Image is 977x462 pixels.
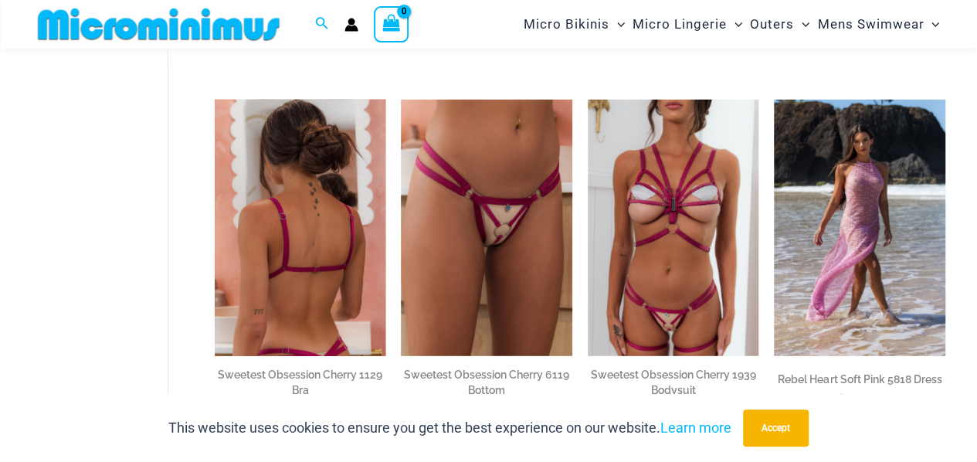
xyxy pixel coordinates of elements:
span: Mens Swimwear [817,5,924,44]
a: Search icon link [315,15,329,34]
a: Sweetest Obsession Cherry 1939 Bodysuit [588,367,759,403]
a: Sweetest Obsession Cherry 1129 Bra [215,367,386,403]
a: OutersMenu ToggleMenu Toggle [746,5,813,44]
img: Sweetest Obsession Cherry 1129 Bra 6119 Bottom 1939 Bodysuit 09 [588,100,759,356]
img: Rebel Heart Soft Pink 5818 Dress 01 [774,100,945,356]
a: Rebel Heart Soft Pink 5818 Dress 01Rebel Heart Soft Pink 5818 Dress 04Rebel Heart Soft Pink 5818 ... [774,100,945,356]
a: Account icon link [344,18,358,32]
span: Micro Bikinis [524,5,609,44]
h2: Sweetest Obsession Cherry 6119 Bottom [401,367,572,398]
a: Mens SwimwearMenu ToggleMenu Toggle [813,5,943,44]
a: Sweetest Obsession Cherry 1129 Bra 01Sweetest Obsession Cherry 1129 Bra 6119 Bottom 1939 05Sweete... [215,100,386,356]
span: Menu Toggle [727,5,742,44]
iframe: TrustedSite Certified [39,52,178,361]
span: Outers [750,5,794,44]
a: Micro LingerieMenu ToggleMenu Toggle [629,5,746,44]
nav: Site Navigation [517,2,946,46]
span: Micro Lingerie [633,5,727,44]
span: Menu Toggle [924,5,939,44]
a: Sweetest Obsession Cherry 6119 Bottom [401,367,572,403]
img: Sweetest Obsession Cherry 1129 Bra 6119 Bottom 1939 05 [215,100,386,356]
h2: Sweetest Obsession Cherry 1939 Bodysuit [588,367,759,398]
button: Accept [743,409,809,447]
img: Sweetest Obsession Cherry 6119 Bottom 1939 01 [401,100,572,356]
span: Menu Toggle [794,5,809,44]
img: MM SHOP LOGO FLAT [32,7,286,42]
h2: Sweetest Obsession Cherry 1129 Bra [215,367,386,398]
span: Menu Toggle [609,5,625,44]
a: View Shopping Cart, empty [374,6,409,42]
a: Micro BikinisMenu ToggleMenu Toggle [520,5,629,44]
a: Sweetest Obsession Cherry 1129 Bra 6119 Bottom 1939 Bodysuit 09Sweetest Obsession Cherry 1129 Bra... [588,100,759,356]
p: This website uses cookies to ensure you get the best experience on our website. [168,416,731,440]
a: Learn more [660,420,731,436]
a: Rebel Heart Soft Pink 5818 Dress [774,372,945,392]
h2: Rebel Heart Soft Pink 5818 Dress [774,372,945,387]
a: Sweetest Obsession Cherry 6119 Bottom 1939 01Sweetest Obsession Cherry 1129 Bra 6119 Bottom 1939 ... [401,100,572,356]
